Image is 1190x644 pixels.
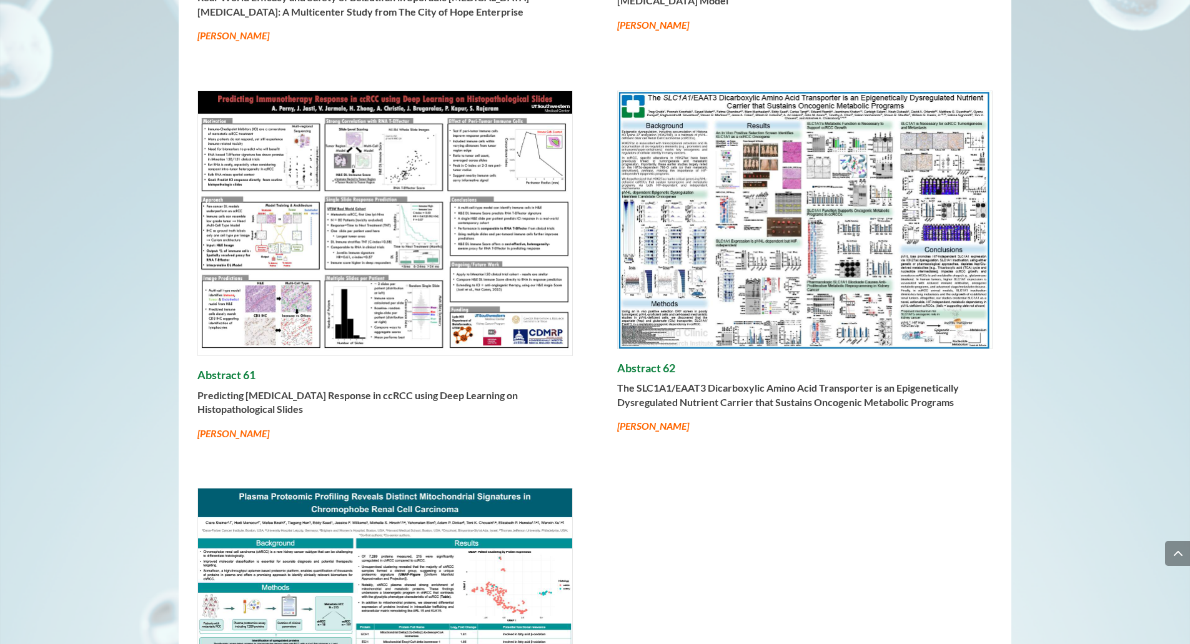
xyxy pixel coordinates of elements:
img: 62_Grubb_Treg [618,91,993,349]
span: [PERSON_NAME] [197,29,269,41]
strong: The SLC1A1/EAAT3 Dicarboxylic Amino Acid Transporter is an Epigenetically Dysregulated Nutrient C... [617,382,959,407]
h4: Abstract 61 [197,369,573,389]
span: [PERSON_NAME] [617,19,689,31]
img: 61_Rajaram_Satwik [198,91,573,356]
strong: Predicting [MEDICAL_DATA] Response in ccRCC using Deep Learning on Histopathological Slides [197,389,518,415]
em: [PERSON_NAME] [617,420,689,432]
em: [PERSON_NAME] [197,427,269,439]
h4: Abstract 62 [617,362,993,382]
